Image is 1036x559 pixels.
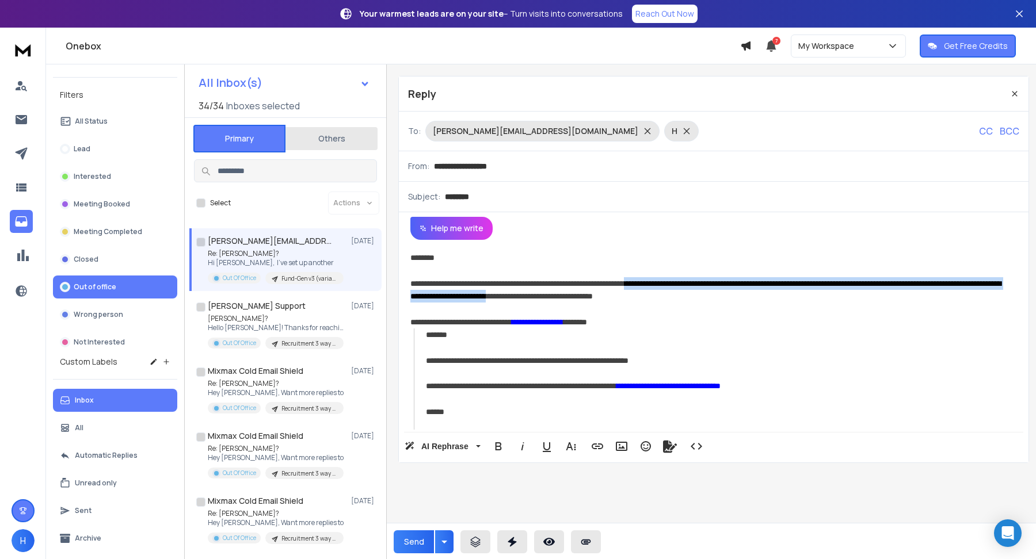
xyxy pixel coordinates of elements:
h3: Inboxes selected [226,99,300,113]
p: From: [408,160,429,172]
button: AI Rephrase [402,435,483,458]
h1: Onebox [66,39,740,53]
button: Help me write [410,217,493,240]
p: Unread only [75,478,117,488]
p: Not Interested [74,338,125,347]
a: Reach Out Now [632,5,698,23]
span: AI Rephrase [419,442,471,451]
p: CC [979,124,993,138]
p: Sent [75,506,92,515]
h1: [PERSON_NAME] Support [208,300,306,312]
h1: [PERSON_NAME][EMAIL_ADDRESS][DOMAIN_NAME] [208,235,334,247]
button: H [12,529,35,552]
button: Others [285,126,378,151]
button: All Inbox(s) [189,71,379,94]
p: Re: [PERSON_NAME]? [208,249,344,258]
button: Get Free Credits [920,35,1016,58]
p: All Status [75,117,108,126]
button: Emoticons [635,435,657,458]
p: Hey [PERSON_NAME], Want more replies to [208,453,344,462]
button: All [53,416,177,439]
button: Primary [193,125,285,152]
h1: Mixmax Cold Email Shield [208,430,303,442]
p: Hi [PERSON_NAME], I've set up another [208,258,344,267]
span: 34 / 34 [199,99,224,113]
p: Recruitment 3 way test [281,534,337,543]
button: Meeting Completed [53,220,177,243]
button: Underline (⌘U) [536,435,558,458]
p: [DATE] [351,431,377,441]
strong: Your warmest leads are on your site [360,8,504,19]
p: Subject: [408,191,440,202]
p: [DATE] [351,301,377,311]
button: Automatic Replies [53,444,177,467]
p: Recruitment 3 way test [281,339,337,348]
button: Lead [53,137,177,160]
p: Hey [PERSON_NAME], Want more replies to [208,388,344,397]
p: Re: [PERSON_NAME]? [208,379,344,388]
button: Signature [659,435,681,458]
div: Open Intercom Messenger [994,519,1022,547]
button: Send [394,530,434,553]
button: More Text [560,435,582,458]
p: [DATE] [351,496,377,506]
p: Meeting Completed [74,227,142,236]
h1: Mixmax Cold Email Shield [208,495,303,507]
button: Closed [53,248,177,271]
p: Lead [74,144,90,154]
p: Closed [74,255,98,264]
button: Italic (⌘I) [512,435,534,458]
p: Out Of Office [223,274,256,282]
span: 7 [772,37,780,45]
button: Out of office [53,275,177,298]
p: Archive [75,534,101,543]
p: Out Of Office [223,469,256,477]
h1: All Inbox(s) [199,77,262,89]
button: Unread only [53,472,177,495]
img: logo [12,39,35,60]
p: Interested [74,172,111,181]
p: Hey [PERSON_NAME], Want more replies to [208,518,344,527]
p: Out Of Office [223,339,256,347]
p: Wrong person [74,310,123,319]
p: Recruitment 3 way test [281,404,337,413]
button: Bold (⌘B) [487,435,509,458]
button: All Status [53,110,177,133]
label: Select [210,198,231,208]
button: Meeting Booked [53,193,177,216]
h3: Custom Labels [60,356,117,367]
button: Archive [53,527,177,550]
p: Automatic Replies [75,451,138,460]
p: To: [408,125,421,137]
button: Not Interested [53,331,177,354]
p: Reach Out Now [635,8,694,20]
p: Meeting Booked [74,200,130,209]
p: [PERSON_NAME][EMAIL_ADDRESS][DOMAIN_NAME] [433,125,638,137]
p: Reply [408,86,436,102]
p: BCC [1000,124,1019,138]
p: Fund-Gen v3 (variant 2) [281,274,337,283]
p: Out Of Office [223,404,256,412]
p: Recruitment 3 way test [281,469,337,478]
p: Out of office [74,282,116,292]
p: [DATE] [351,236,377,246]
p: Re: [PERSON_NAME]? [208,509,344,518]
button: Interested [53,165,177,188]
p: [DATE] [351,366,377,376]
p: – Turn visits into conversations [360,8,623,20]
button: Code View [685,435,707,458]
button: Insert Image (⌘P) [611,435,633,458]
button: Sent [53,499,177,522]
p: [PERSON_NAME]? [208,314,346,323]
button: Insert Link (⌘K) [586,435,608,458]
p: Inbox [75,396,94,405]
p: My Workspace [798,40,859,52]
p: Get Free Credits [944,40,1008,52]
button: Wrong person [53,303,177,326]
p: Re: [PERSON_NAME]? [208,444,344,453]
p: H [672,125,677,137]
p: Hello [PERSON_NAME]! Thanks for reaching [208,323,346,332]
h1: Mixmax Cold Email Shield [208,365,303,377]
